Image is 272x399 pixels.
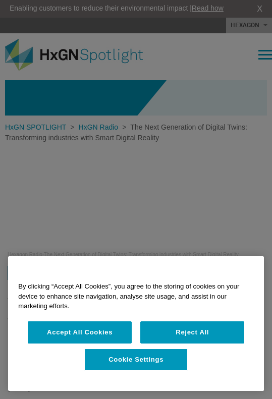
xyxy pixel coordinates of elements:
div: Cookie banner [8,256,264,391]
button: Cookie Settings [84,349,188,371]
div: By clicking “Accept All Cookies”, you agree to the storing of cookies on your device to enhance s... [8,276,264,321]
button: Reject All [140,321,244,344]
button: Accept All Cookies [28,321,131,344]
div: Privacy [8,256,264,391]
